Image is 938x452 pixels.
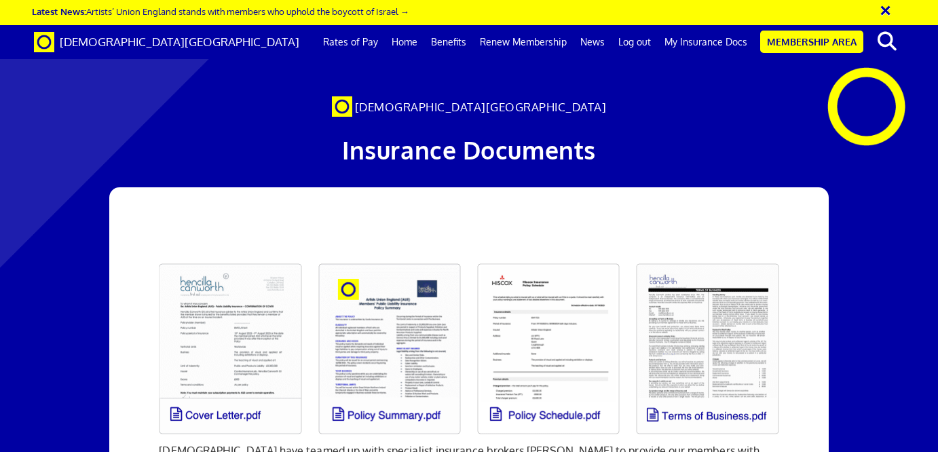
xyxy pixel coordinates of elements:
span: [DEMOGRAPHIC_DATA][GEOGRAPHIC_DATA] [60,35,299,49]
a: Rates of Pay [316,25,385,59]
a: Latest News:Artists’ Union England stands with members who uphold the boycott of Israel → [32,5,409,17]
span: [DEMOGRAPHIC_DATA][GEOGRAPHIC_DATA] [355,100,607,114]
a: News [574,25,612,59]
a: Home [385,25,424,59]
a: Brand [DEMOGRAPHIC_DATA][GEOGRAPHIC_DATA] [24,25,309,59]
a: Benefits [424,25,473,59]
a: Membership Area [760,31,863,53]
span: Insurance Documents [342,134,596,165]
button: search [866,27,907,56]
a: Log out [612,25,658,59]
strong: Latest News: [32,5,86,17]
a: Renew Membership [473,25,574,59]
a: My Insurance Docs [658,25,754,59]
